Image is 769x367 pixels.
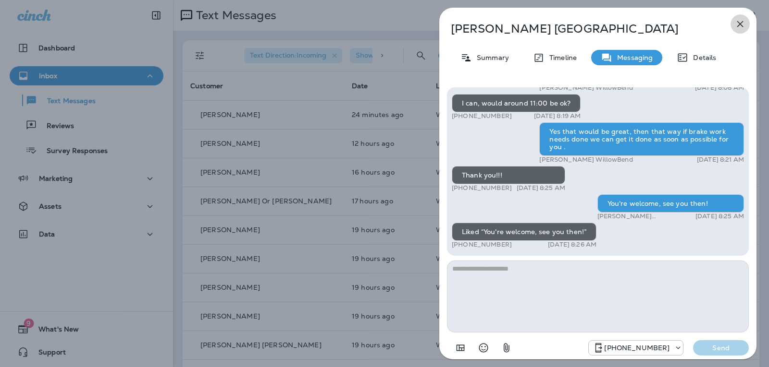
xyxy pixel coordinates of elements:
div: You're welcome, see you then! [597,194,744,213]
div: I can, would around 11:00 be ok? [452,94,581,112]
p: [PERSON_NAME] WillowBend [539,156,633,164]
p: [DATE] 8:25 AM [695,213,744,220]
p: [DATE] 8:08 AM [695,84,744,92]
p: [PHONE_NUMBER] [452,241,512,249]
p: Summary [472,54,509,61]
p: [PHONE_NUMBER] [604,344,670,352]
p: [DATE] 8:26 AM [548,241,596,249]
div: Liked “You're welcome, see you then!” [452,223,596,241]
p: [DATE] 8:25 AM [517,184,565,192]
p: [PERSON_NAME] [GEOGRAPHIC_DATA] [451,22,713,36]
p: Timeline [545,54,577,61]
p: Messaging [612,54,653,61]
p: [PHONE_NUMBER] [452,184,512,192]
p: [DATE] 8:21 AM [697,156,744,164]
p: [PHONE_NUMBER] [452,112,512,120]
p: [DATE] 8:19 AM [534,112,581,120]
button: Add in a premade template [451,338,470,357]
p: Details [688,54,716,61]
div: +1 (813) 497-4455 [589,342,683,354]
p: [PERSON_NAME] WillowBend [597,213,685,220]
div: Thank you!!! [452,166,565,184]
div: Yes that would be great, then that way if brake work needs done we can get it done as soon as pos... [539,122,744,156]
p: [PERSON_NAME] WillowBend [539,84,633,92]
button: Select an emoji [474,338,493,357]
